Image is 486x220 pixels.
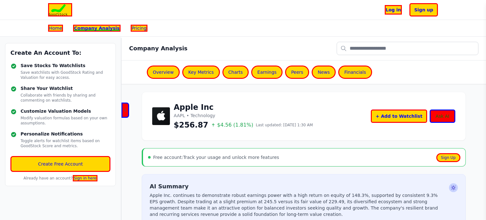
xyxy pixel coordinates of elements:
[131,25,147,32] a: Pricing
[10,48,110,57] h3: Create An Account To:
[385,5,402,15] a: Log in
[174,112,313,119] p: AAPL • Technology
[10,176,110,181] p: Already have an account?
[73,175,97,181] a: Sign in here
[152,107,170,125] img: Apple Inc Logo
[409,3,438,16] a: Sign up
[312,66,336,79] a: News
[21,138,110,148] p: Toggle alerts for watchlist items based on GoodStock Score and metrics.
[129,44,188,53] h2: Company Analysis
[21,131,110,137] h4: Personalize Notifications
[182,66,220,79] a: Key Metrics
[251,66,283,79] a: Earnings
[21,116,110,126] p: Modify valuation formulas based on your own assumptions.
[436,153,460,162] a: Sign Up
[174,102,313,112] h1: Apple Inc
[449,183,458,192] span: Ask AI
[21,62,110,69] h4: Save Stocks To Watchlists
[150,192,446,217] p: Apple Inc. continues to demonstrate robust earnings power with a high return on equity of 148.3%,...
[150,182,446,191] h2: AI Summary
[147,66,180,79] a: Overview
[211,121,253,129] span: $4.56 (1.81%)
[21,108,110,114] h4: Customize Valuation Models
[48,25,63,32] a: Home
[21,93,110,103] p: Collaborate with friends by sharing and commenting on watchlists.
[21,85,110,91] h4: Share Your Watchlist
[285,66,309,79] a: Peers
[371,110,427,123] a: + Add to Watchlist
[338,66,372,79] a: Financials
[153,154,279,160] div: Track your usage and unlock more features
[222,66,249,79] a: Charts
[430,110,455,123] button: Ask AI
[49,4,67,16] img: Goodstock Logo
[73,25,121,32] a: Company Analysis
[10,156,110,172] a: Create Free Account
[256,123,313,128] span: Last updated: [DATE] 1:30 AM
[153,155,183,160] span: Free account:
[21,70,110,80] p: Save watchlists with GoodStock Rating and Valuation for easy access.
[174,120,208,130] span: $256.87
